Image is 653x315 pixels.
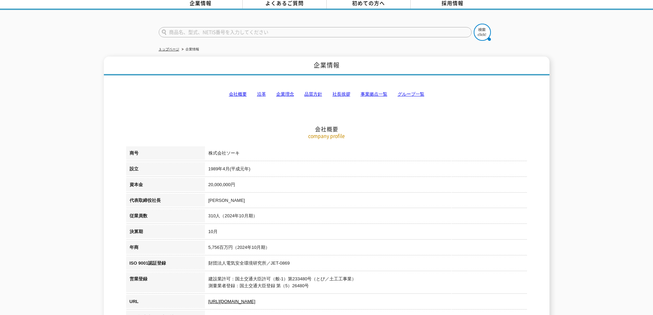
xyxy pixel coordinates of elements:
a: グループ一覧 [398,92,424,97]
td: 建設業許可：国土交通大臣許可（般-1）第233480号（とび／土工工事業） 測量業者登録：国土交通大臣登録 第（5）26480号 [205,272,527,295]
img: btn_search.png [474,24,491,41]
a: 会社概要 [229,92,247,97]
a: トップページ [159,47,179,51]
th: ISO 9001認証登録 [126,256,205,272]
a: 品質方針 [304,92,322,97]
th: 従業員数 [126,209,205,225]
h2: 会社概要 [126,57,527,133]
td: 310人（2024年10月期） [205,209,527,225]
a: [URL][DOMAIN_NAME] [208,299,255,304]
td: 1989年4月(平成元年) [205,162,527,178]
input: 商品名、型式、NETIS番号を入力してください [159,27,472,37]
td: 財団法人電気安全環境研究所／JET-0869 [205,256,527,272]
p: company profile [126,132,527,140]
td: [PERSON_NAME] [205,194,527,209]
td: 20,000,000円 [205,178,527,194]
a: 社長挨拶 [332,92,350,97]
li: 企業情報 [180,46,199,53]
th: 決算期 [126,225,205,241]
a: 事業拠点一覧 [361,92,387,97]
td: 株式会社ソーキ [205,146,527,162]
td: 5,756百万円（2024年10月期） [205,241,527,256]
h1: 企業情報 [104,57,549,75]
th: 年商 [126,241,205,256]
td: 10月 [205,225,527,241]
th: 資本金 [126,178,205,194]
th: 営業登録 [126,272,205,295]
a: 企業理念 [276,92,294,97]
th: 商号 [126,146,205,162]
a: 沿革 [257,92,266,97]
th: 設立 [126,162,205,178]
th: URL [126,295,205,311]
th: 代表取締役社長 [126,194,205,209]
